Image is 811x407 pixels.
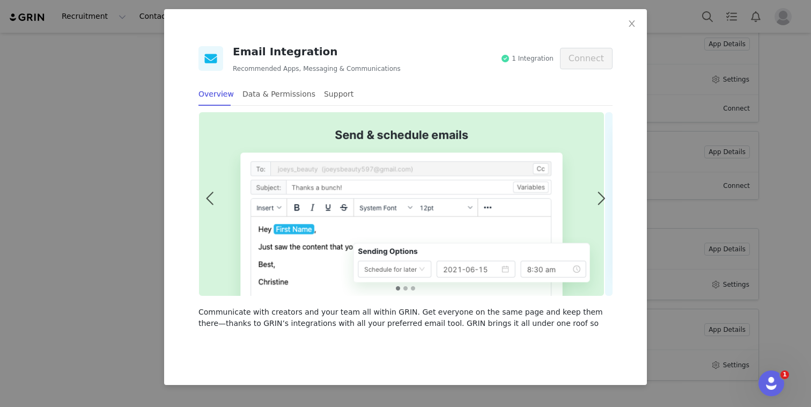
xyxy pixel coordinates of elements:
[403,286,408,291] button: 2
[758,370,784,396] iframe: Intercom live chat
[242,82,315,106] div: Data & Permissions
[324,82,353,106] div: Support
[198,82,234,106] div: Overview
[233,64,401,74] h5: Recommended Apps, Messaging & Communications
[410,286,416,291] button: 3
[199,112,603,296] img: email-1@2x.png
[560,48,613,69] button: Connect
[198,307,613,352] p: Communicate with creators and your team all within GRIN. Get everyone on the same page and keep t...
[198,46,233,71] img: Email Integration
[617,9,647,39] button: Close
[512,54,554,63] div: 1 Integration
[780,370,789,379] span: 1
[628,19,636,28] i: icon: close
[395,286,401,291] button: 1
[233,43,338,60] h2: Email Integration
